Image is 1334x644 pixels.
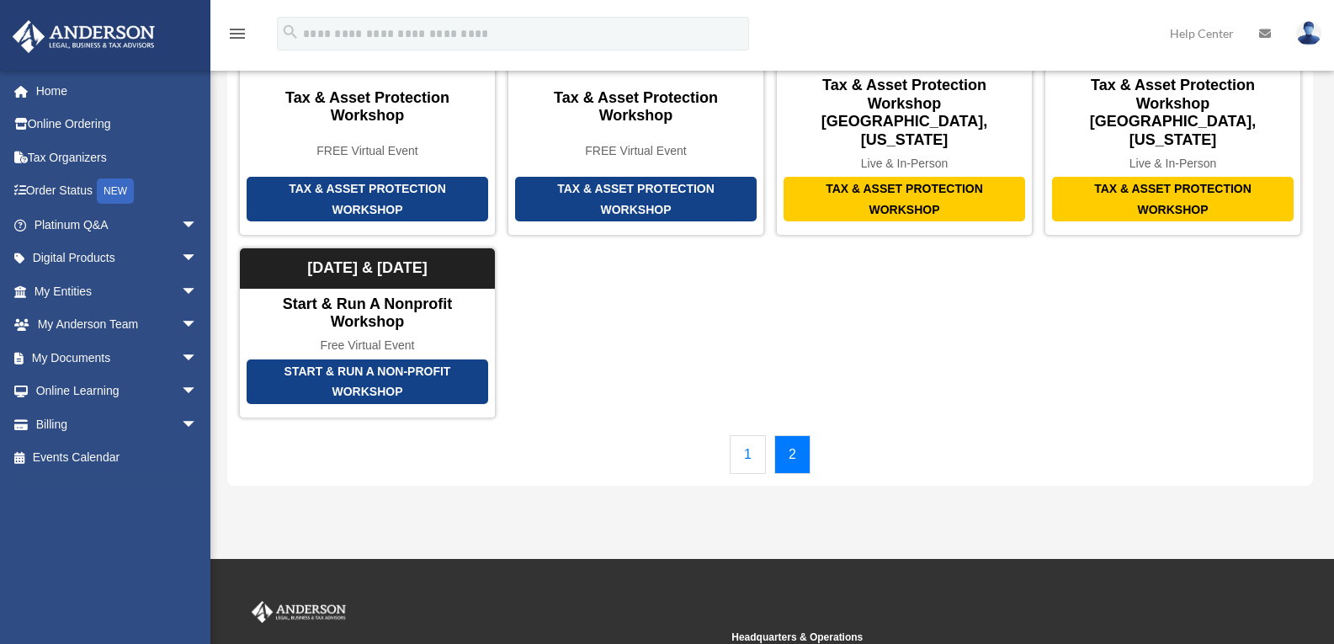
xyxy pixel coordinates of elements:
[239,29,496,237] a: Tax & Asset Protection Workshop Tax & Asset Protection Workshop FREE Virtual Event [DATE]
[12,308,223,342] a: My Anderson Teamarrow_drop_down
[240,338,495,353] div: Free Virtual Event
[776,29,1033,237] a: Tax & Asset Protection Workshop Tax & Asset Protection Workshop [GEOGRAPHIC_DATA], [US_STATE] Liv...
[181,375,215,409] span: arrow_drop_down
[181,274,215,309] span: arrow_drop_down
[1045,157,1300,171] div: Live & In-Person
[239,247,496,418] a: Start & Run a Non-Profit Workshop Start & Run a Nonprofit Workshop Free Virtual Event [DATE] & [D...
[777,77,1032,149] div: Tax & Asset Protection Workshop [GEOGRAPHIC_DATA], [US_STATE]
[181,341,215,375] span: arrow_drop_down
[12,242,223,275] a: Digital Productsarrow_drop_down
[240,89,495,125] div: Tax & Asset Protection Workshop
[12,174,223,209] a: Order StatusNEW
[247,177,488,221] div: Tax & Asset Protection Workshop
[248,601,349,623] img: Anderson Advisors Platinum Portal
[515,177,757,221] div: Tax & Asset Protection Workshop
[12,274,223,308] a: My Entitiesarrow_drop_down
[1044,29,1301,237] a: Tax & Asset Protection Workshop Tax & Asset Protection Workshop [GEOGRAPHIC_DATA], [US_STATE] Liv...
[1052,177,1294,221] div: Tax & Asset Protection Workshop
[181,407,215,442] span: arrow_drop_down
[508,29,764,237] a: Tax & Asset Protection Workshop Tax & Asset Protection Workshop FREE Virtual Event [DATE]
[784,177,1025,221] div: Tax & Asset Protection Workshop
[181,242,215,276] span: arrow_drop_down
[181,308,215,343] span: arrow_drop_down
[97,178,134,204] div: NEW
[8,20,160,53] img: Anderson Advisors Platinum Portal
[12,407,223,441] a: Billingarrow_drop_down
[508,144,763,158] div: FREE Virtual Event
[508,89,763,125] div: Tax & Asset Protection Workshop
[12,341,223,375] a: My Documentsarrow_drop_down
[774,435,810,474] a: 2
[240,144,495,158] div: FREE Virtual Event
[12,441,215,475] a: Events Calendar
[240,295,495,332] div: Start & Run a Nonprofit Workshop
[12,208,223,242] a: Platinum Q&Aarrow_drop_down
[247,359,488,404] div: Start & Run a Non-Profit Workshop
[1296,21,1321,45] img: User Pic
[227,24,247,44] i: menu
[12,74,223,108] a: Home
[12,141,223,174] a: Tax Organizers
[240,248,495,289] div: [DATE] & [DATE]
[227,29,247,44] a: menu
[777,157,1032,171] div: Live & In-Person
[12,108,223,141] a: Online Ordering
[1045,77,1300,149] div: Tax & Asset Protection Workshop [GEOGRAPHIC_DATA], [US_STATE]
[12,375,223,408] a: Online Learningarrow_drop_down
[181,208,215,242] span: arrow_drop_down
[730,435,766,474] a: 1
[281,23,300,41] i: search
